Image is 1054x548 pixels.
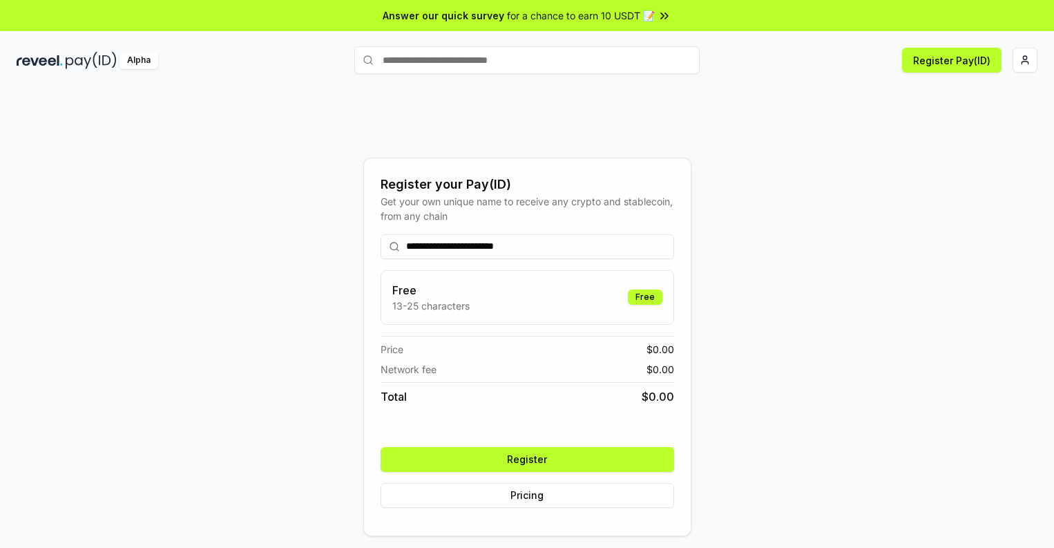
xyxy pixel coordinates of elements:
[381,388,407,405] span: Total
[392,282,470,299] h3: Free
[392,299,470,313] p: 13-25 characters
[646,362,674,377] span: $ 0.00
[381,483,674,508] button: Pricing
[381,194,674,223] div: Get your own unique name to receive any crypto and stablecoin, from any chain
[17,52,63,69] img: reveel_dark
[119,52,158,69] div: Alpha
[381,447,674,472] button: Register
[383,8,504,23] span: Answer our quick survey
[381,175,674,194] div: Register your Pay(ID)
[381,342,403,357] span: Price
[902,48,1002,73] button: Register Pay(ID)
[646,342,674,357] span: $ 0.00
[642,388,674,405] span: $ 0.00
[381,362,437,377] span: Network fee
[507,8,655,23] span: for a chance to earn 10 USDT 📝
[628,290,662,305] div: Free
[66,52,117,69] img: pay_id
